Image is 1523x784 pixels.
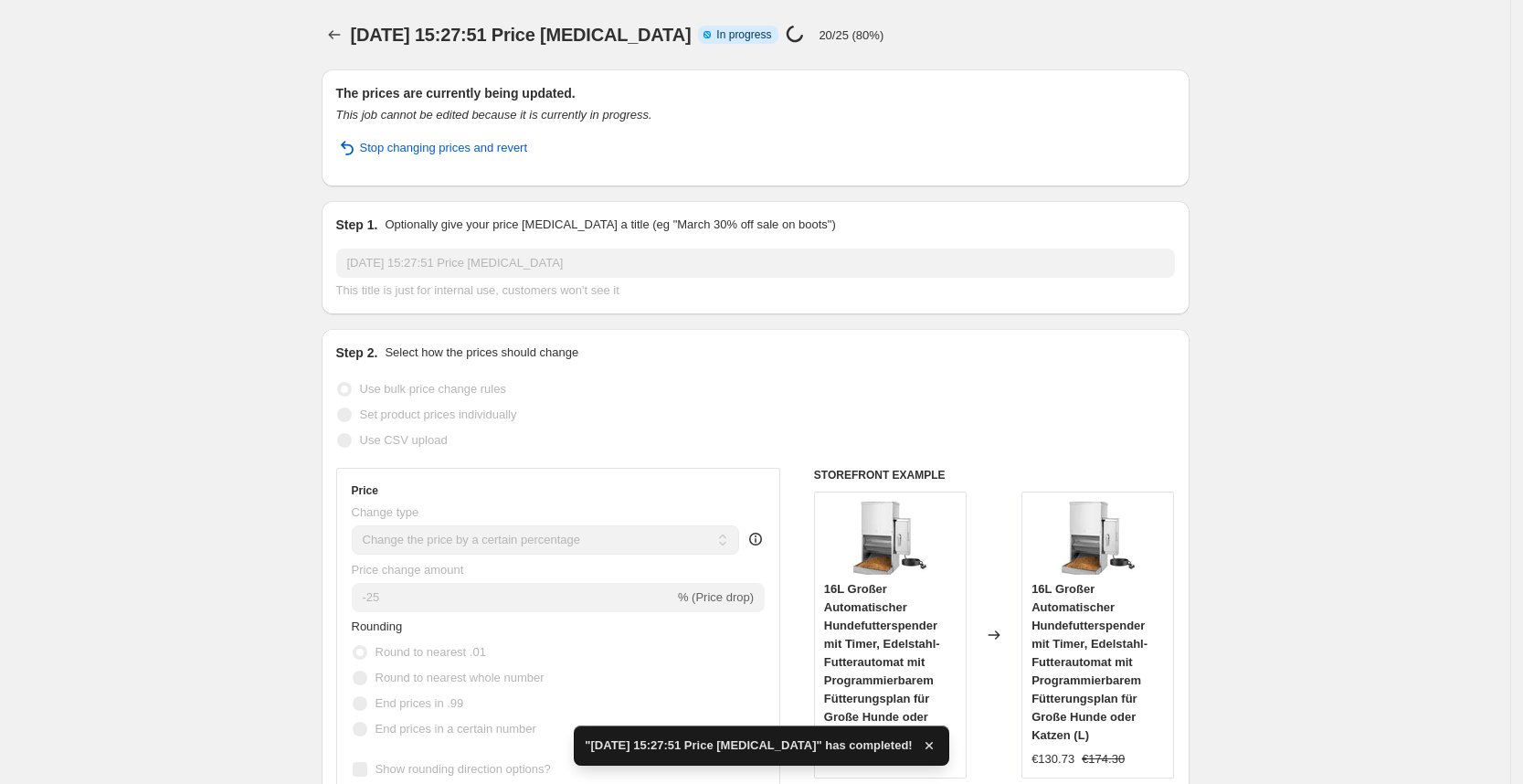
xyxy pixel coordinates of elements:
[1031,582,1148,742] span: 16L Großer Automatischer Hundefutterspender mit Timer, Edelstahl-Futterautomat mit Programmierbar...
[325,133,539,163] button: Stop changing prices and revert
[819,28,883,42] p: 20/25 (80%)
[824,582,940,742] span: 16L Großer Automatischer Hundefutterspender mit Timer, Edelstahl-Futterautomat mit Programmierbar...
[385,216,835,234] p: Optionally give your price [MEDICAL_DATA] a title (eg "March 30% off sale on boots")
[1062,502,1135,575] img: 619_d5IuRGL._AC_SL1500_80x.jpg
[375,645,486,659] span: Round to nearest .01
[746,530,765,548] div: help
[352,563,464,577] span: Price change amount
[352,505,419,519] span: Change type
[360,408,517,421] span: Set product prices individually
[352,620,403,633] span: Rounding
[385,344,578,362] p: Select how the prices should change
[336,249,1175,278] input: 30% off holiday sale
[336,216,378,234] h2: Step 1.
[360,433,448,447] span: Use CSV upload
[1082,750,1125,768] strike: €174.30
[322,22,347,48] button: Price change jobs
[336,283,619,297] span: This title is just for internal use, customers won't see it
[375,696,464,710] span: End prices in .99
[336,344,378,362] h2: Step 2.
[336,108,652,122] i: This job cannot be edited because it is currently in progress.
[716,27,771,42] span: In progress
[375,671,545,684] span: Round to nearest whole number
[352,483,378,498] h3: Price
[853,502,926,575] img: 619_d5IuRGL._AC_SL1500_80x.jpg
[814,468,1175,482] h6: STOREFRONT EXAMPLE
[375,722,536,736] span: End prices in a certain number
[1031,750,1074,768] div: €130.73
[351,25,692,45] span: [DATE] 15:27:51 Price [MEDICAL_DATA]
[352,583,674,612] input: -15
[360,382,506,396] span: Use bulk price change rules
[336,84,1175,102] h2: The prices are currently being updated.
[360,139,528,157] span: Stop changing prices and revert
[585,736,912,755] span: "[DATE] 15:27:51 Price [MEDICAL_DATA]" has completed!
[375,762,551,776] span: Show rounding direction options?
[678,590,754,604] span: % (Price drop)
